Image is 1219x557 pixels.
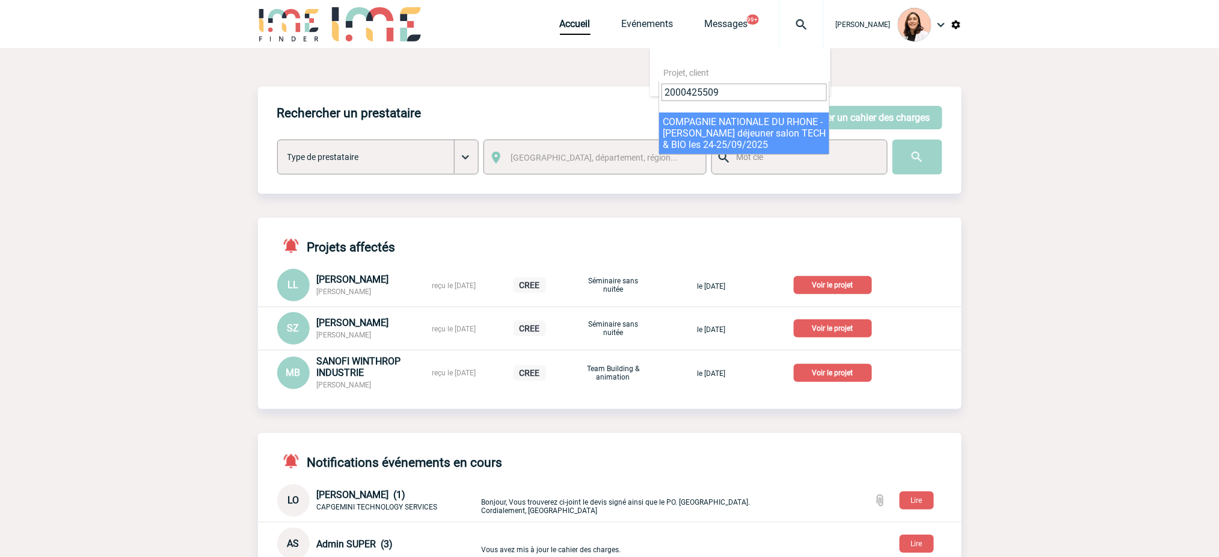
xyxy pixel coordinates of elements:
[277,484,479,517] div: Conversation privée : Client - Agence
[697,325,725,334] span: le [DATE]
[890,494,944,505] a: Lire
[432,369,476,377] span: reçu le [DATE]
[794,364,872,382] p: Voir le projet
[432,325,476,333] span: reçu le [DATE]
[697,282,725,291] span: le [DATE]
[794,276,872,294] p: Voir le projet
[794,366,877,378] a: Voir le projet
[287,322,299,334] span: SZ
[317,274,389,285] span: [PERSON_NAME]
[277,494,764,505] a: LO [PERSON_NAME] (1) CAPGEMINI TECHNOLOGY SERVICES Bonjour, Vous trouverez ci-joint le devis sign...
[432,282,476,290] span: reçu le [DATE]
[622,18,674,35] a: Evénements
[277,106,422,120] h4: Rechercher un prestataire
[583,320,643,337] p: Séminaire sans nuitée
[705,18,748,35] a: Messages
[583,365,643,381] p: Team Building & animation
[317,317,389,328] span: [PERSON_NAME]
[697,369,725,378] span: le [DATE]
[900,535,934,553] button: Lire
[890,537,944,549] a: Lire
[288,279,299,291] span: LL
[317,381,372,389] span: [PERSON_NAME]
[317,538,393,550] span: Admin SUPER (3)
[317,331,372,339] span: [PERSON_NAME]
[482,534,764,554] p: Vous avez mis à jour le cahier des charges.
[258,7,321,42] img: IME-Finder
[277,237,396,254] h4: Projets affectés
[317,355,401,378] span: SANOFI WINTHROP INDUSTRIE
[514,277,546,293] p: CREE
[892,140,942,174] input: Submit
[277,452,503,470] h4: Notifications événements en cours
[514,321,546,336] p: CREE
[747,14,759,25] button: 99+
[287,494,299,506] span: LO
[511,153,678,162] span: [GEOGRAPHIC_DATA], département, région...
[836,20,891,29] span: [PERSON_NAME]
[560,18,591,35] a: Accueil
[514,365,546,381] p: CREE
[277,537,764,549] a: AS Admin SUPER (3) Vous avez mis à jour le cahier des charges.
[317,503,438,511] span: CAPGEMINI TECHNOLOGY SERVICES
[794,322,877,333] a: Voir le projet
[659,112,829,154] li: COMPAGNIE NATIONALE DU RHONE - [PERSON_NAME] déjeuner salon TECH & BIO les 24-25/09/2025
[734,149,876,165] input: Mot clé
[317,489,406,500] span: [PERSON_NAME] (1)
[482,487,764,515] p: Bonjour, Vous trouverez ci-joint le devis signé ainsi que le PO. [GEOGRAPHIC_DATA]. Cordialement,...
[900,491,934,509] button: Lire
[286,367,301,378] span: MB
[898,8,932,42] img: 129834-0.png
[317,288,372,296] span: [PERSON_NAME]
[583,277,643,294] p: Séminaire sans nuitée
[794,278,877,290] a: Voir le projet
[664,68,710,78] span: Projet, client
[282,452,307,470] img: notifications-active-24-px-r.png
[287,538,299,549] span: AS
[282,237,307,254] img: notifications-active-24-px-r.png
[794,319,872,337] p: Voir le projet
